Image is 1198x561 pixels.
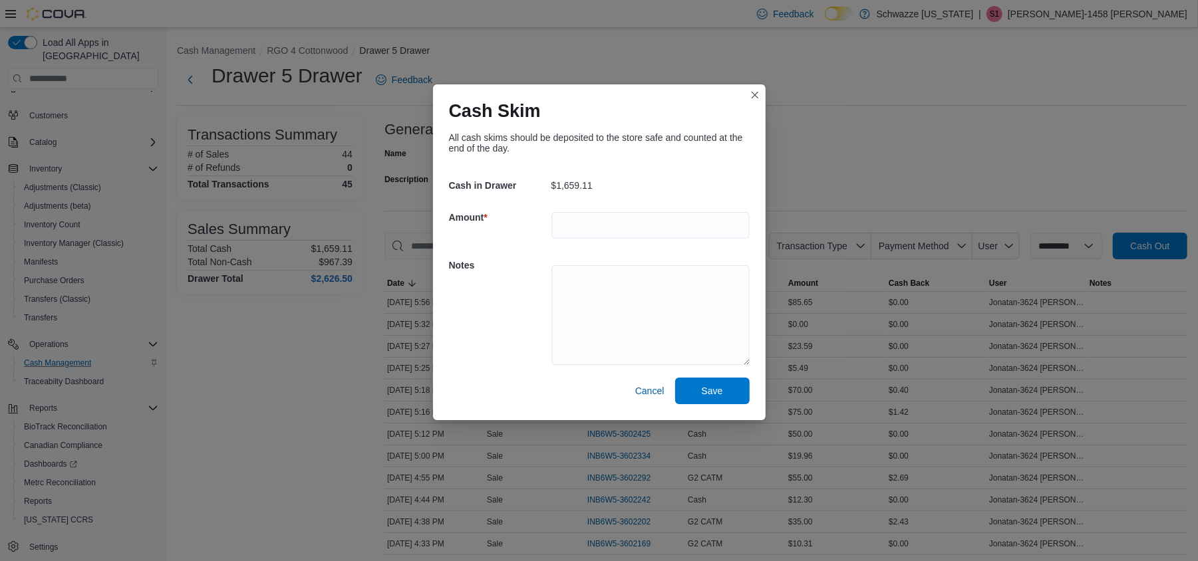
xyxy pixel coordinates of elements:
[449,204,549,231] h5: Amount
[449,172,549,199] h5: Cash in Drawer
[630,378,670,404] button: Cancel
[635,384,665,397] span: Cancel
[675,378,750,404] button: Save
[449,100,541,122] h1: Cash Skim
[551,180,593,191] p: $1,659.11
[747,87,763,103] button: Closes this modal window
[449,252,549,279] h5: Notes
[449,132,750,154] div: All cash skims should be deposited to the store safe and counted at the end of the day.
[702,384,723,397] span: Save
